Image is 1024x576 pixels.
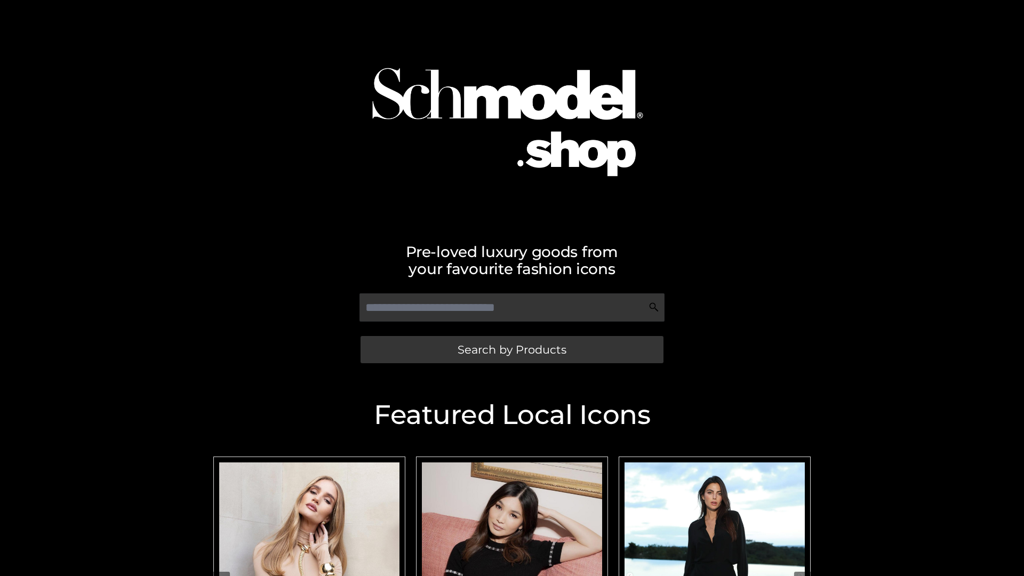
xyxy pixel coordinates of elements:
h2: Pre-loved luxury goods from your favourite fashion icons [208,243,816,277]
span: Search by Products [458,344,566,355]
h2: Featured Local Icons​ [208,402,816,428]
img: Search Icon [649,302,659,313]
a: Search by Products [361,336,663,363]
